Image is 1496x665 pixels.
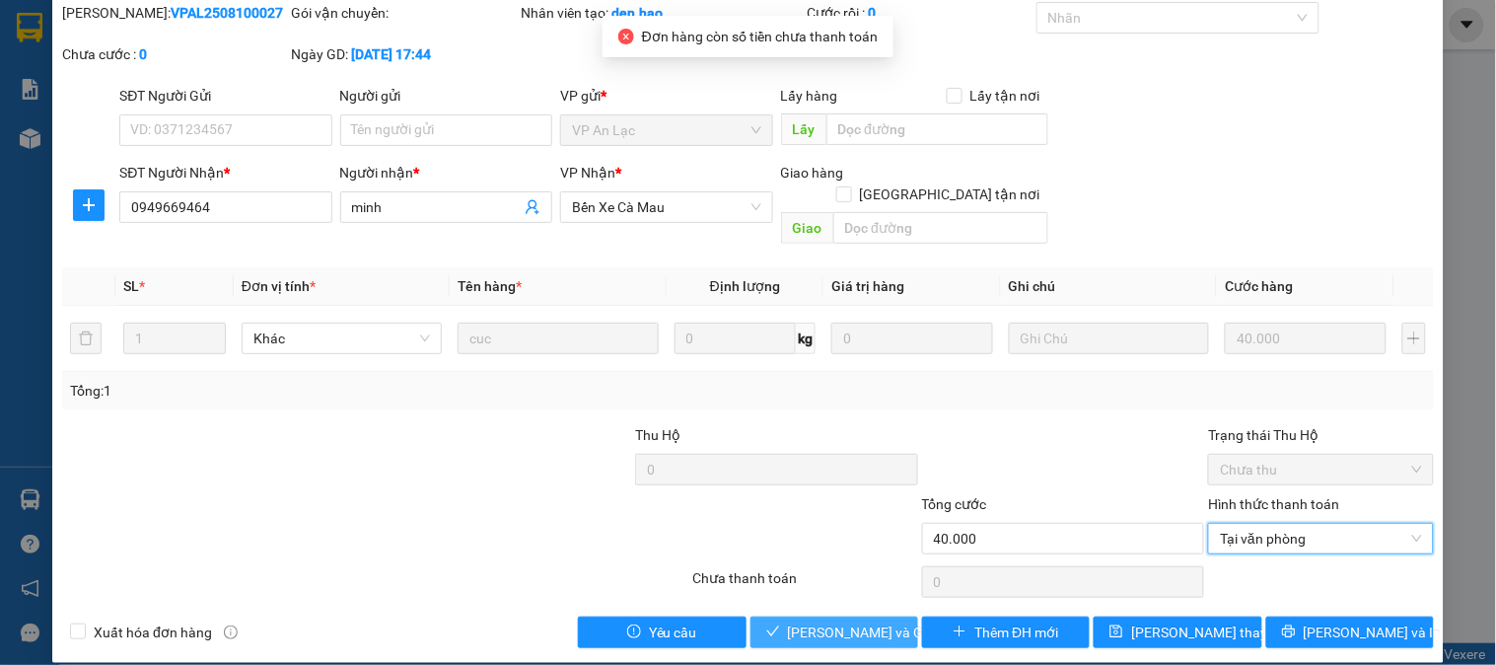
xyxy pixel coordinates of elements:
span: kg [796,323,816,354]
input: Dọc đường [833,212,1048,244]
span: Định lượng [710,278,780,294]
span: close-circle [618,29,634,44]
div: Gói vận chuyển: [292,2,517,24]
span: Lấy hàng [781,88,838,104]
span: Tại văn phòng [1220,524,1421,554]
span: exclamation-circle [627,625,641,640]
span: Lấy [781,113,826,145]
label: Hình thức thanh toán [1208,496,1339,512]
span: Xuất hóa đơn hàng [86,622,220,643]
button: plusThêm ĐH mới [922,617,1090,648]
input: VD: Bàn, Ghế [458,323,658,354]
button: plus [1402,323,1426,354]
input: 0 [1225,323,1387,354]
span: plus [74,197,104,213]
span: Đơn vị tính [242,278,316,294]
button: plus [73,189,105,221]
div: Chưa thanh toán [690,567,919,602]
button: save[PERSON_NAME] thay đổi [1094,617,1261,648]
span: [GEOGRAPHIC_DATA] tận nơi [852,184,1048,205]
div: Trạng thái Thu Hộ [1208,424,1433,446]
span: Đơn hàng còn số tiền chưa thanh toán [642,29,878,44]
span: VP Nhận [560,165,615,181]
span: printer [1282,625,1296,640]
span: Chưa thu [1220,455,1421,484]
span: Thêm ĐH mới [974,622,1058,643]
span: close-circle [1411,533,1423,545]
span: SL [123,278,139,294]
div: [PERSON_NAME]: [62,2,287,24]
span: check [766,625,780,640]
b: VPAL2508100027 [171,5,283,21]
span: [PERSON_NAME] và In [1304,622,1442,643]
span: user-add [525,199,540,215]
input: 0 [831,323,993,354]
span: Giá trị hàng [831,278,904,294]
span: [PERSON_NAME] thay đổi [1131,622,1289,643]
span: Giao hàng [781,165,844,181]
span: Tên hàng [458,278,522,294]
button: delete [70,323,102,354]
button: check[PERSON_NAME] và Giao hàng [750,617,918,648]
span: Cước hàng [1225,278,1293,294]
div: Chưa cước : [62,43,287,65]
input: Dọc đường [826,113,1048,145]
button: printer[PERSON_NAME] và In [1266,617,1434,648]
b: 0 [139,46,147,62]
span: Giao [781,212,833,244]
span: Khác [253,324,430,353]
button: exclamation-circleYêu cầu [578,617,746,648]
span: [PERSON_NAME] và Giao hàng [788,622,977,643]
div: Cước rồi : [808,2,1033,24]
div: SĐT Người Gửi [119,85,331,107]
span: info-circle [224,626,238,639]
div: Người gửi [340,85,552,107]
b: den.hao [611,5,663,21]
div: Nhân viên tạo: [521,2,804,24]
span: Yêu cầu [649,622,697,643]
input: Ghi Chú [1009,323,1209,354]
th: Ghi chú [1001,267,1217,306]
b: [DATE] 17:44 [352,46,432,62]
span: VP An Lạc [572,115,760,145]
div: Ngày GD: [292,43,517,65]
span: Tổng cước [922,496,987,512]
div: Người nhận [340,162,552,184]
span: save [1109,625,1123,640]
b: 0 [869,5,877,21]
span: Lấy tận nơi [962,85,1048,107]
div: SĐT Người Nhận [119,162,331,184]
div: Tổng: 1 [70,380,579,402]
span: plus [953,625,966,640]
div: VP gửi [560,85,772,107]
span: Thu Hộ [635,427,680,443]
span: Bến Xe Cà Mau [572,192,760,222]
